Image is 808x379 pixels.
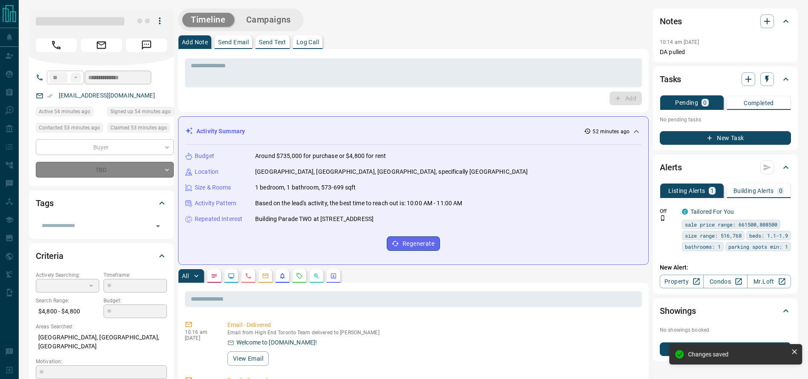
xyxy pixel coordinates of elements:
[36,107,103,119] div: Mon Sep 15 2025
[660,48,791,57] p: DA pulled
[779,188,782,194] p: 0
[690,208,734,215] a: Tailored For You
[110,107,171,116] span: Signed up 54 minutes ago
[660,69,791,89] div: Tasks
[685,220,777,229] span: sale price range: 661500,808500
[685,231,742,240] span: size range: 516,768
[296,39,319,45] p: Log Call
[313,273,320,279] svg: Opportunities
[703,100,707,106] p: 0
[660,14,682,28] h2: Notes
[387,236,440,251] button: Regenerate
[262,273,269,279] svg: Emails
[660,131,791,145] button: New Task
[227,330,638,336] p: Email from High End Toronto Team delivered to [PERSON_NAME]
[182,39,208,45] p: Add Note
[36,162,174,178] div: TBD
[227,321,638,330] p: Email - Delivered
[660,39,699,45] p: 10:14 am [DATE]
[195,183,231,192] p: Size & Rooms
[211,273,218,279] svg: Notes
[660,342,791,356] button: New Showing
[185,123,641,139] div: Activity Summary52 minutes ago
[185,329,215,335] p: 10:16 am
[747,275,791,288] a: Mr.Loft
[81,38,122,52] span: Email
[668,188,705,194] p: Listing Alerts
[660,301,791,321] div: Showings
[36,297,99,304] p: Search Range:
[36,193,167,213] div: Tags
[104,271,167,279] p: Timeframe:
[660,326,791,334] p: No showings booked
[36,271,99,279] p: Actively Searching:
[296,273,303,279] svg: Requests
[660,113,791,126] p: No pending tasks
[675,100,698,106] p: Pending
[660,275,704,288] a: Property
[195,199,236,208] p: Activity Pattern
[255,167,528,176] p: [GEOGRAPHIC_DATA], [GEOGRAPHIC_DATA], [GEOGRAPHIC_DATA], specifically [GEOGRAPHIC_DATA]
[255,215,374,224] p: Building Parade TWO at [STREET_ADDRESS]
[592,128,630,135] p: 52 minutes ago
[660,72,681,86] h2: Tasks
[660,157,791,178] div: Alerts
[660,161,682,174] h2: Alerts
[59,92,155,99] a: [EMAIL_ADDRESS][DOMAIN_NAME]
[660,304,696,318] h2: Showings
[686,351,786,358] div: Changes saved
[255,152,386,161] p: Around $735,000 for purchase or $4,800 for rent
[660,207,677,215] p: Off
[36,330,167,353] p: [GEOGRAPHIC_DATA], [GEOGRAPHIC_DATA], [GEOGRAPHIC_DATA]
[104,297,167,304] p: Budget:
[36,123,103,135] div: Mon Sep 15 2025
[218,39,249,45] p: Send Email
[126,38,167,52] span: Message
[238,13,299,27] button: Campaigns
[660,215,666,221] svg: Push Notification Only
[279,273,286,279] svg: Listing Alerts
[195,152,214,161] p: Budget
[733,188,774,194] p: Building Alerts
[245,273,252,279] svg: Calls
[255,183,356,192] p: 1 bedroom, 1 bathroom, 573-699 sqft
[685,242,721,251] span: bathrooms: 1
[710,188,714,194] p: 1
[728,242,788,251] span: parking spots min: 1
[259,39,286,45] p: Send Text
[107,107,174,119] div: Mon Sep 15 2025
[152,220,164,232] button: Open
[196,127,245,136] p: Activity Summary
[182,13,234,27] button: Timeline
[36,139,174,155] div: Buyer
[107,123,174,135] div: Mon Sep 15 2025
[185,335,215,341] p: [DATE]
[228,273,235,279] svg: Lead Browsing Activity
[660,263,791,272] p: New Alert:
[255,199,463,208] p: Based on the lead's activity, the best time to reach out is: 10:00 AM - 11:00 AM
[227,351,269,366] button: View Email
[749,231,788,240] span: beds: 1.1-1.9
[36,358,167,365] p: Motivation:
[182,273,189,279] p: All
[36,196,53,210] h2: Tags
[236,338,317,347] p: Welcome to [DOMAIN_NAME]!
[110,123,167,132] span: Claimed 53 minutes ago
[195,215,242,224] p: Repeated Interest
[660,11,791,32] div: Notes
[36,246,167,266] div: Criteria
[47,93,53,99] svg: Email Verified
[39,107,90,116] span: Active 54 minutes ago
[744,100,774,106] p: Completed
[682,209,688,215] div: condos.ca
[36,249,63,263] h2: Criteria
[39,123,100,132] span: Contacted 53 minutes ago
[703,275,747,288] a: Condos
[36,323,167,330] p: Areas Searched:
[330,273,337,279] svg: Agent Actions
[195,167,219,176] p: Location
[36,38,77,52] span: Call
[36,304,99,319] p: $4,800 - $4,800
